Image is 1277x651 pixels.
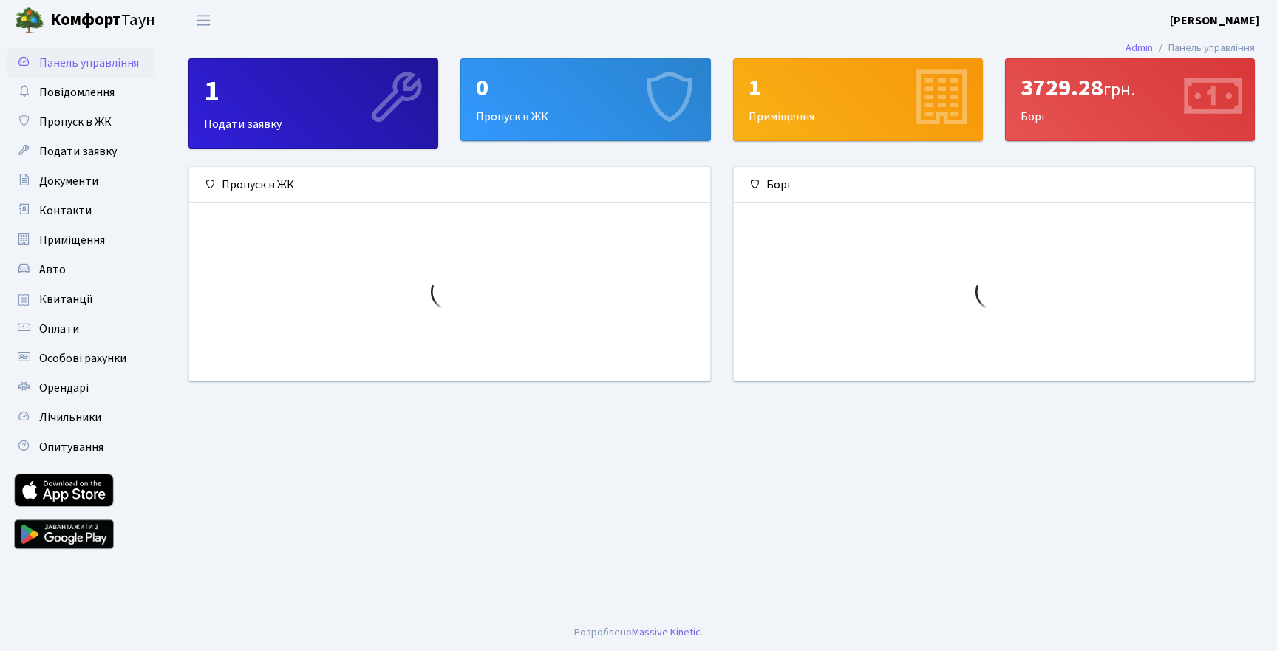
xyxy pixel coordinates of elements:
a: Лічильники [7,403,155,432]
span: Таун [50,8,155,33]
span: Орендарі [39,380,89,396]
a: [PERSON_NAME] [1170,12,1259,30]
span: Документи [39,173,98,189]
span: Пропуск в ЖК [39,114,112,130]
span: Опитування [39,439,103,455]
a: Орендарі [7,373,155,403]
div: Подати заявку [189,59,437,148]
div: Пропуск в ЖК [461,59,709,140]
a: Оплати [7,314,155,344]
div: 1 [204,74,423,109]
img: logo.png [15,6,44,35]
div: 3729.28 [1021,74,1239,102]
span: Панель управління [39,55,139,71]
div: Приміщення [734,59,982,140]
span: Контакти [39,202,92,219]
span: грн. [1103,77,1135,103]
a: Квитанції [7,284,155,314]
div: Борг [734,167,1255,203]
b: [PERSON_NAME] [1170,13,1259,29]
span: Оплати [39,321,79,337]
a: Повідомлення [7,78,155,107]
b: Комфорт [50,8,121,32]
a: Контакти [7,196,155,225]
span: Квитанції [39,291,93,307]
a: Документи [7,166,155,196]
a: Подати заявку [7,137,155,166]
a: Опитування [7,432,155,462]
li: Панель управління [1153,40,1255,56]
span: Приміщення [39,232,105,248]
a: Панель управління [7,48,155,78]
div: Розроблено . [574,624,703,641]
button: Переключити навігацію [185,8,222,33]
a: 1Подати заявку [188,58,438,149]
div: Пропуск в ЖК [189,167,710,203]
a: Особові рахунки [7,344,155,373]
nav: breadcrumb [1103,33,1277,64]
a: Авто [7,255,155,284]
a: Admin [1126,40,1153,55]
span: Повідомлення [39,84,115,100]
div: 0 [476,74,695,102]
div: 1 [749,74,967,102]
span: Авто [39,262,66,278]
div: Борг [1006,59,1254,140]
a: Приміщення [7,225,155,255]
a: Пропуск в ЖК [7,107,155,137]
span: Подати заявку [39,143,117,160]
span: Особові рахунки [39,350,126,367]
a: 1Приміщення [733,58,983,141]
a: 0Пропуск в ЖК [460,58,710,141]
span: Лічильники [39,409,101,426]
a: Massive Kinetic [632,624,701,640]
